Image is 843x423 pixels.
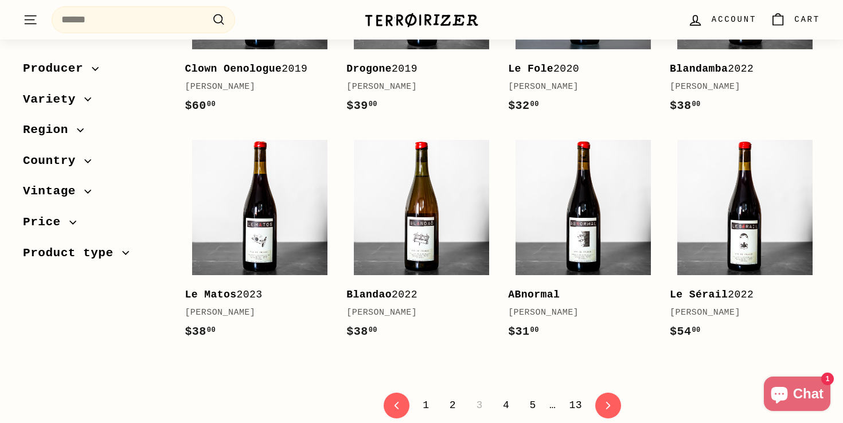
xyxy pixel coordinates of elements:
b: Le Fole [508,63,553,75]
inbox-online-store-chat: Shopify online store chat [760,377,834,414]
span: Producer [23,59,92,79]
a: 4 [496,395,516,415]
span: Variety [23,90,84,109]
b: ABnormal [508,289,560,300]
sup: 00 [207,326,216,334]
button: Region [23,117,166,148]
a: Cart [763,3,827,37]
div: 2020 [508,61,647,77]
div: [PERSON_NAME] [670,306,809,320]
button: Variety [23,87,166,118]
sup: 00 [692,100,700,108]
a: 13 [563,395,590,415]
b: Drogone [346,63,392,75]
button: Price [23,210,166,241]
span: … [549,400,556,410]
span: Country [23,151,84,171]
button: Product type [23,241,166,272]
div: 2022 [670,61,809,77]
a: 5 [522,395,543,415]
div: [PERSON_NAME] [185,306,323,320]
a: 1 [416,395,436,415]
b: Blandao [346,289,392,300]
button: Country [23,148,166,179]
span: Region [23,120,77,140]
div: 2019 [346,61,485,77]
span: $31 [508,325,539,338]
a: Le Matos2023[PERSON_NAME] [185,132,335,352]
a: 2 [443,395,463,415]
button: Producer [23,56,166,87]
span: Cart [794,13,820,26]
div: 2023 [185,287,323,303]
span: $39 [346,99,377,112]
div: [PERSON_NAME] [346,80,485,94]
a: Account [681,3,763,37]
span: Vintage [23,182,84,201]
a: Blandao2022[PERSON_NAME] [346,132,497,352]
b: Blandamba [670,63,728,75]
button: Vintage [23,179,166,210]
span: $32 [508,99,539,112]
div: [PERSON_NAME] [508,306,647,320]
div: 2022 [670,287,809,303]
div: [PERSON_NAME] [670,80,809,94]
div: [PERSON_NAME] [508,80,647,94]
span: $38 [670,99,701,112]
sup: 00 [530,326,539,334]
sup: 00 [530,100,539,108]
sup: 00 [369,326,377,334]
span: $60 [185,99,216,112]
div: 2019 [185,61,323,77]
span: $38 [185,325,216,338]
span: $38 [346,325,377,338]
span: Product type [23,244,122,263]
div: [PERSON_NAME] [346,306,485,320]
div: 2022 [346,287,485,303]
sup: 00 [692,326,700,334]
b: Le Sérail [670,289,728,300]
a: ABnormal [PERSON_NAME] [508,132,658,352]
span: 3 [469,395,489,415]
b: Clown Oenologue [185,63,282,75]
sup: 00 [207,100,216,108]
span: Price [23,213,69,232]
div: [PERSON_NAME] [185,80,323,94]
span: Account [712,13,756,26]
span: $54 [670,325,701,338]
b: Le Matos [185,289,236,300]
sup: 00 [369,100,377,108]
a: Le Sérail2022[PERSON_NAME] [670,132,820,352]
